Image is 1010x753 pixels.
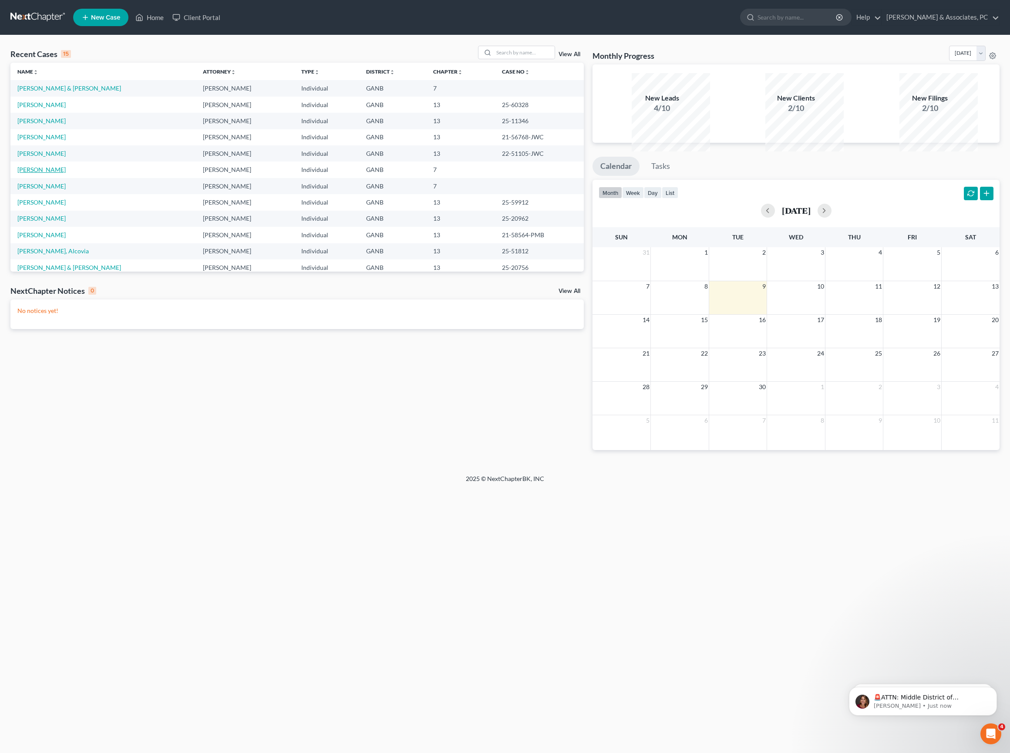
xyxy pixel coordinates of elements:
[17,231,66,239] a: [PERSON_NAME]
[899,93,960,103] div: New Filings
[758,348,767,359] span: 23
[426,227,495,243] td: 13
[359,145,427,161] td: GANB
[359,211,427,227] td: GANB
[936,247,941,258] span: 5
[294,211,359,227] td: Individual
[991,315,1000,325] span: 20
[426,211,495,227] td: 13
[816,315,825,325] span: 17
[359,113,427,129] td: GANB
[17,84,121,92] a: [PERSON_NAME] & [PERSON_NAME]
[91,14,120,21] span: New Case
[196,161,294,178] td: [PERSON_NAME]
[366,68,395,75] a: Districtunfold_more
[196,145,294,161] td: [PERSON_NAME]
[495,227,584,243] td: 21-58564-PMB
[17,101,66,108] a: [PERSON_NAME]
[495,259,584,276] td: 25-20756
[662,187,678,198] button: list
[359,259,427,276] td: GANB
[359,194,427,210] td: GANB
[359,97,427,113] td: GANB
[495,129,584,145] td: 21-56768-JWC
[294,194,359,210] td: Individual
[632,93,693,103] div: New Leads
[495,194,584,210] td: 25-59912
[426,178,495,194] td: 7
[878,382,883,392] span: 2
[672,233,687,241] span: Mon
[17,215,66,222] a: [PERSON_NAME]
[632,103,693,114] div: 4/10
[878,415,883,426] span: 9
[17,133,66,141] a: [PERSON_NAME]
[17,117,66,124] a: [PERSON_NAME]
[874,348,883,359] span: 25
[852,10,881,25] a: Help
[17,247,89,255] a: [PERSON_NAME], Alcovia
[294,113,359,129] td: Individual
[426,80,495,96] td: 7
[314,70,320,75] i: unfold_more
[495,243,584,259] td: 25-51812
[257,474,753,490] div: 2025 © NextChapterBK, INC
[61,50,71,58] div: 15
[874,281,883,292] span: 11
[991,415,1000,426] span: 11
[196,178,294,194] td: [PERSON_NAME]
[196,227,294,243] td: [PERSON_NAME]
[359,129,427,145] td: GANB
[17,68,38,75] a: Nameunfold_more
[704,415,709,426] span: 6
[168,10,225,25] a: Client Portal
[908,233,917,241] span: Fri
[10,286,96,296] div: NextChapter Notices
[88,287,96,295] div: 0
[426,129,495,145] td: 13
[765,93,826,103] div: New Clients
[758,382,767,392] span: 30
[816,348,825,359] span: 24
[933,348,941,359] span: 26
[294,97,359,113] td: Individual
[882,10,999,25] a: [PERSON_NAME] & Associates, PC
[17,182,66,190] a: [PERSON_NAME]
[789,233,803,241] span: Wed
[761,281,767,292] span: 9
[196,259,294,276] td: [PERSON_NAME]
[782,206,811,215] h2: [DATE]
[593,50,654,61] h3: Monthly Progress
[765,103,826,114] div: 2/10
[998,723,1005,730] span: 4
[991,281,1000,292] span: 13
[704,247,709,258] span: 1
[559,51,580,57] a: View All
[426,243,495,259] td: 13
[599,187,622,198] button: month
[874,315,883,325] span: 18
[359,80,427,96] td: GANB
[899,103,960,114] div: 2/10
[301,68,320,75] a: Typeunfold_more
[203,68,236,75] a: Attorneyunfold_more
[644,187,662,198] button: day
[820,247,825,258] span: 3
[494,46,555,59] input: Search by name...
[196,243,294,259] td: [PERSON_NAME]
[936,382,941,392] span: 3
[433,68,463,75] a: Chapterunfold_more
[645,415,650,426] span: 5
[980,723,1001,744] iframe: Intercom live chat
[643,157,678,176] a: Tasks
[294,227,359,243] td: Individual
[758,315,767,325] span: 16
[495,211,584,227] td: 25-20962
[458,70,463,75] i: unfold_more
[17,306,577,315] p: No notices yet!
[359,178,427,194] td: GANB
[294,178,359,194] td: Individual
